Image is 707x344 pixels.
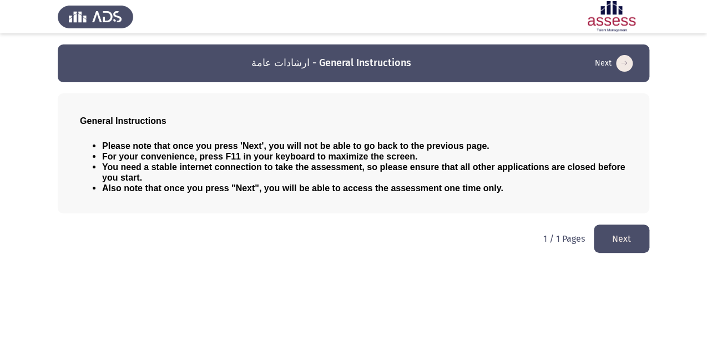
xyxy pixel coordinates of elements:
[102,162,625,182] span: You need a stable internet connection to take the assessment, so please ensure that all other app...
[251,56,411,70] h3: ارشادات عامة - General Instructions
[58,1,133,32] img: Assess Talent Management logo
[102,152,417,161] span: For your convenience, press F11 in your keyboard to maximize the screen.
[80,116,166,126] span: General Instructions
[574,1,649,32] img: Assessment logo of ASSESS Employability - EBI
[592,54,636,72] button: load next page
[102,183,503,193] span: Also note that once you press "Next", you will be able to access the assessment one time only.
[543,233,585,244] p: 1 / 1 Pages
[594,225,649,253] button: load next page
[102,141,489,151] span: Please note that once you press 'Next', you will not be able to go back to the previous page.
